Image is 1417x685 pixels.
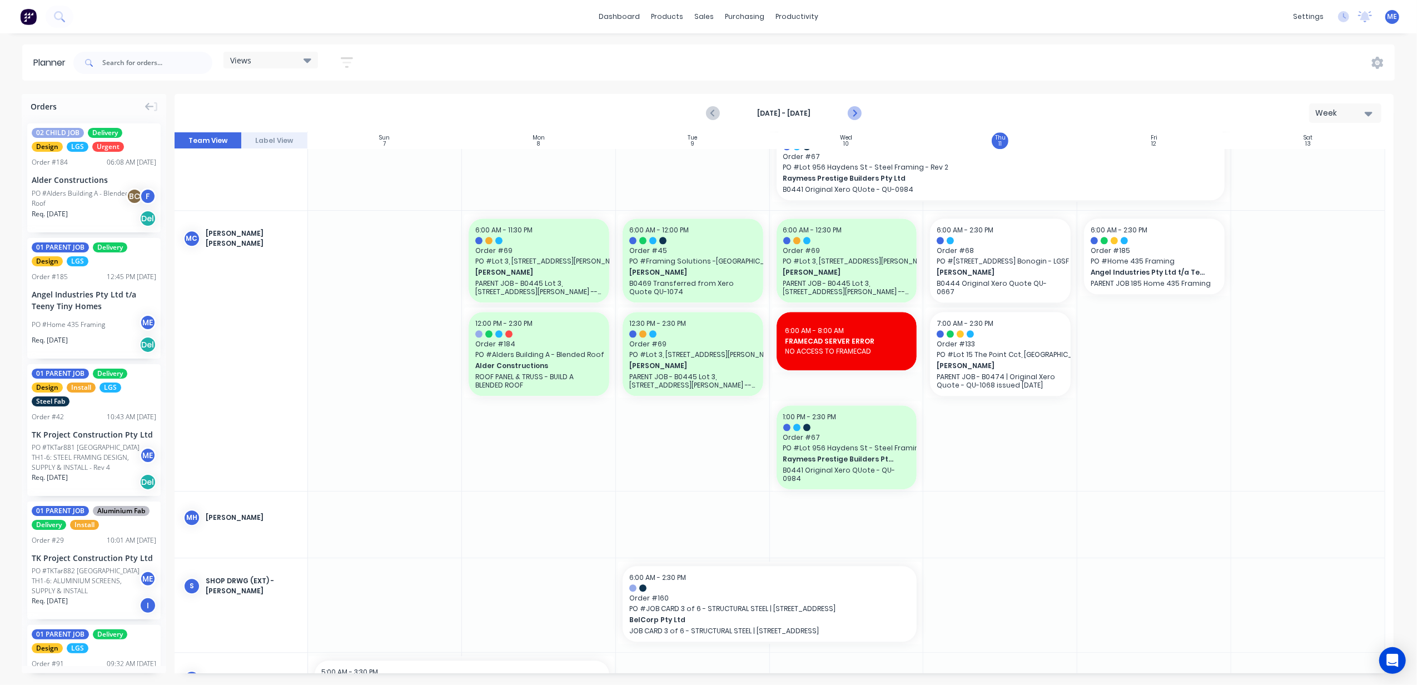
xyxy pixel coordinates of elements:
[32,157,68,167] div: Order # 184
[1091,256,1218,266] span: PO # Home 435 Framing
[783,466,911,483] p: B0441 Original Xero QUote - QU-0984
[629,593,911,603] span: Order # 160
[32,535,64,545] div: Order # 29
[1315,107,1366,119] div: Week
[728,108,839,118] strong: [DATE] - [DATE]
[1379,647,1406,674] div: Open Intercom Messenger
[1287,8,1329,25] div: settings
[32,256,63,266] span: Design
[475,350,603,360] span: PO # Alders Building A - Blended Roof
[1091,225,1147,235] span: 6:00 AM - 2:30 PM
[32,520,66,530] span: Delivery
[937,319,993,328] span: 7:00 AM - 2:30 PM
[475,267,590,277] span: [PERSON_NAME]
[937,246,1064,256] span: Order # 68
[937,225,993,235] span: 6:00 AM - 2:30 PM
[475,279,603,296] p: PARENT JOB - B0445 Lot 3, [STREET_ADDRESS][PERSON_NAME] -- Steel Framing Solutions - Rev 4
[32,188,130,209] div: PO #Alders Building A - Blended Roof
[32,272,68,282] div: Order # 185
[183,578,200,594] div: S
[32,566,143,596] div: PO #TKTar882 [GEOGRAPHIC_DATA] TH1-6: ALUMINIUM SCREENS, SUPPLY & INSTALL
[629,279,757,296] p: B0469 Transferred from Xero Quote QU-1074
[937,361,1051,371] span: [PERSON_NAME]
[175,132,241,149] button: Team View
[533,135,545,141] div: Mon
[645,8,689,25] div: products
[92,142,124,152] span: Urgent
[67,142,88,152] span: LGS
[183,509,200,526] div: MH
[937,256,1064,266] span: PO # [STREET_ADDRESS] Bonogin - LGSF Walls - Rev 2
[126,188,143,205] div: BC
[32,289,156,312] div: Angel Industries Pty Ltd t/a Teeny Tiny Homes
[31,101,57,112] span: Orders
[783,267,898,277] span: [PERSON_NAME]
[32,174,156,186] div: Alder Constructions
[32,552,156,564] div: TK Project Construction Pty Ltd
[691,141,694,147] div: 9
[475,246,603,256] span: Order # 69
[107,659,156,669] div: 09:32 AM [DATE]
[206,513,299,523] div: [PERSON_NAME]
[32,209,68,219] span: Req. [DATE]
[140,336,156,353] div: Del
[32,142,63,152] span: Design
[206,576,299,596] div: SHOP DRWG (EXT) - [PERSON_NAME]
[783,454,898,464] span: Raymess Prestige Builders Pty Ltd
[629,373,757,389] p: PARENT JOB - B0445 Lot 3, [STREET_ADDRESS][PERSON_NAME] -- Steel Framing Solutions - Rev 4
[593,8,645,25] a: dashboard
[93,369,127,379] span: Delivery
[770,8,824,25] div: productivity
[937,373,1064,389] p: PARENT JOB - B0474 | Original Xero Quote - QU-1068 issued [DATE]
[32,506,89,516] span: 01 PARENT JOB
[140,447,156,464] div: ME
[1091,279,1218,287] p: PARENT JOB 185 Home 435 Framing
[140,314,156,331] div: ME
[629,339,757,349] span: Order # 69
[67,643,88,653] span: LGS
[32,473,68,483] span: Req. [DATE]
[783,185,1219,193] p: B0441 Original Xero QUote - QU-0984
[998,141,1002,147] div: 11
[1152,141,1157,147] div: 12
[1151,135,1157,141] div: Fri
[937,339,1064,349] span: Order # 133
[107,535,156,545] div: 10:01 AM [DATE]
[537,141,540,147] div: 8
[100,383,121,393] span: LGS
[32,242,89,252] span: 01 PARENT JOB
[32,383,63,393] span: Design
[783,162,1219,172] span: PO # Lot 956 Haydens St - Steel Framing - Rev 2
[783,433,911,443] span: Order # 67
[379,135,390,141] div: Sun
[32,659,64,669] div: Order # 91
[689,8,719,25] div: sales
[67,383,96,393] span: Install
[1304,135,1312,141] div: Sat
[93,242,127,252] span: Delivery
[844,141,849,147] div: 10
[719,8,770,25] div: purchasing
[140,597,156,614] div: I
[93,506,150,516] span: Aluminium Fab
[32,429,156,440] div: TK Project Construction Pty Ltd
[32,443,143,473] div: PO #TKTar881 [GEOGRAPHIC_DATA] TH1-6: STEEL FRAMING DESIGN, SUPPLY & INSTALL - Rev 4
[32,369,89,379] span: 01 PARENT JOB
[140,188,156,205] div: F
[629,267,744,277] span: [PERSON_NAME]
[102,52,212,74] input: Search for orders...
[629,615,882,625] span: BelCorp Pty Ltd
[937,279,1064,296] p: B0444 Original Xero Quote QU-0667
[1305,141,1311,147] div: 13
[230,54,251,66] span: Views
[32,396,69,406] span: Steel Fab
[629,350,757,360] span: PO # Lot 3, [STREET_ADDRESS][PERSON_NAME] -- Steel Framing Solutions - Rev 4
[1091,246,1218,256] span: Order # 185
[475,256,603,266] span: PO # Lot 3, [STREET_ADDRESS][PERSON_NAME] -- Steel Framing Solutions - Rev 4
[1091,267,1205,277] span: Angel Industries Pty Ltd t/a Teeny Tiny Homes
[32,412,64,422] div: Order # 42
[783,173,1175,183] span: Raymess Prestige Builders Pty Ltd
[937,350,1064,360] span: PO # Lot 15 The Point Cct, [GEOGRAPHIC_DATA]
[88,128,122,138] span: Delivery
[937,267,1051,277] span: [PERSON_NAME]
